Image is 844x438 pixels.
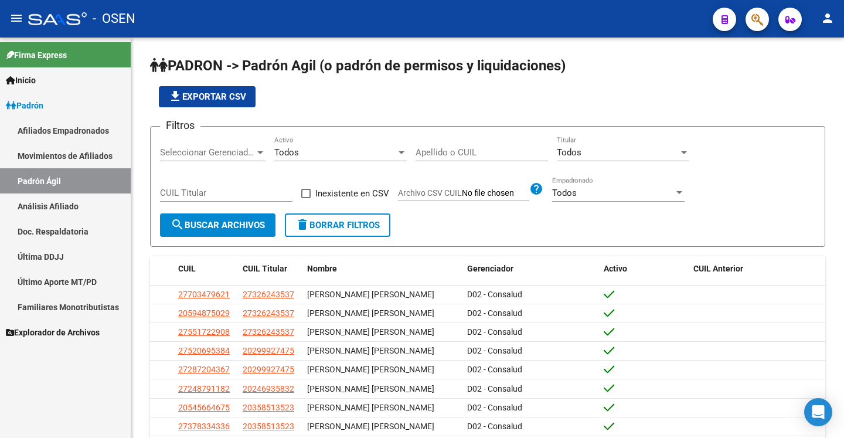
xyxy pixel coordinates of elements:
span: CUIL [178,264,196,273]
span: 27326243537 [243,290,294,299]
span: 20299927475 [243,365,294,374]
span: [PERSON_NAME] [PERSON_NAME] [307,384,434,393]
span: [PERSON_NAME] [PERSON_NAME] [307,308,434,318]
button: Exportar CSV [159,86,256,107]
span: [PERSON_NAME] [PERSON_NAME] [307,327,434,337]
span: Nombre [307,264,337,273]
datatable-header-cell: CUIL Anterior [689,256,825,281]
span: Archivo CSV CUIL [398,188,462,198]
span: D02 - Consalud [467,327,522,337]
span: Firma Express [6,49,67,62]
span: [PERSON_NAME] [PERSON_NAME] [307,346,434,355]
span: 27703479621 [178,290,230,299]
span: [PERSON_NAME] [PERSON_NAME] [307,290,434,299]
button: Borrar Filtros [285,213,390,237]
span: D02 - Consalud [467,346,522,355]
span: Explorador de Archivos [6,326,100,339]
datatable-header-cell: CUIL Titular [238,256,302,281]
div: Open Intercom Messenger [804,398,832,426]
span: Inexistente en CSV [315,186,389,201]
span: 20594875029 [178,308,230,318]
span: 20358513523 [243,403,294,412]
span: 20358513523 [243,422,294,431]
span: [PERSON_NAME] [PERSON_NAME] [307,365,434,374]
input: Archivo CSV CUIL [462,188,529,199]
span: 20299927475 [243,346,294,355]
span: 27326243537 [243,327,294,337]
span: Padrón [6,99,43,112]
span: 27287204367 [178,365,230,374]
span: 27520695384 [178,346,230,355]
span: Exportar CSV [168,91,246,102]
span: 27378334336 [178,422,230,431]
h3: Filtros [160,117,200,134]
mat-icon: menu [9,11,23,25]
span: 27248791182 [178,384,230,393]
span: CUIL Titular [243,264,287,273]
datatable-header-cell: Nombre [302,256,462,281]
span: 27326243537 [243,308,294,318]
span: Borrar Filtros [295,220,380,230]
span: 27551722908 [178,327,230,337]
datatable-header-cell: Gerenciador [462,256,599,281]
span: 20246935832 [243,384,294,393]
span: PADRON -> Padrón Agil (o padrón de permisos y liquidaciones) [150,57,566,74]
span: Buscar Archivos [171,220,265,230]
span: D02 - Consalud [467,384,522,393]
span: Activo [604,264,627,273]
span: Seleccionar Gerenciador [160,147,255,158]
datatable-header-cell: CUIL [173,256,238,281]
span: D02 - Consalud [467,365,522,374]
span: [PERSON_NAME] [PERSON_NAME] [307,403,434,412]
button: Buscar Archivos [160,213,275,237]
span: Gerenciador [467,264,513,273]
span: Todos [557,147,581,158]
span: - OSEN [93,6,135,32]
mat-icon: delete [295,218,309,232]
span: 20545664675 [178,403,230,412]
mat-icon: file_download [168,89,182,103]
span: [PERSON_NAME] [PERSON_NAME] [307,422,434,431]
mat-icon: search [171,218,185,232]
mat-icon: person [821,11,835,25]
span: CUIL Anterior [693,264,743,273]
span: D02 - Consalud [467,422,522,431]
span: D02 - Consalud [467,290,522,299]
datatable-header-cell: Activo [599,256,689,281]
span: D02 - Consalud [467,403,522,412]
span: Todos [552,188,577,198]
span: D02 - Consalud [467,308,522,318]
span: Inicio [6,74,36,87]
span: Todos [274,147,299,158]
mat-icon: help [529,182,543,196]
